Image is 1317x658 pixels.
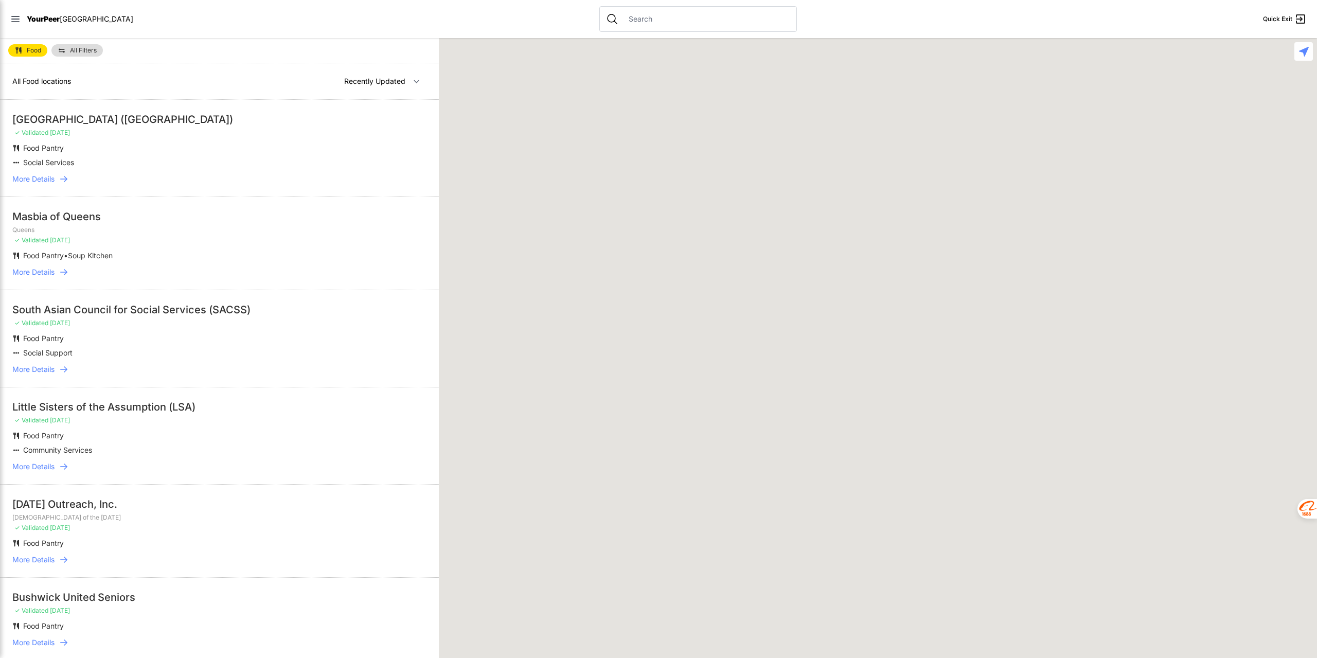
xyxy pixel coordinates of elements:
span: Social Support [23,348,73,357]
a: More Details [12,267,426,277]
span: Community Services [23,446,92,454]
span: More Details [12,364,55,375]
span: ✓ Validated [14,524,48,531]
span: All Filters [70,47,97,54]
a: YourPeer[GEOGRAPHIC_DATA] [27,16,133,22]
a: More Details [12,555,426,565]
span: ✓ Validated [14,129,48,136]
div: Little Sisters of the Assumption (LSA) [12,400,426,414]
a: Food [8,44,47,57]
span: Food Pantry [23,539,64,547]
span: ✓ Validated [14,607,48,614]
span: Food Pantry [23,251,64,260]
span: [DATE] [50,416,70,424]
p: [DEMOGRAPHIC_DATA] of the [DATE] [12,513,426,522]
span: • [64,251,68,260]
a: More Details [12,461,426,472]
div: Bushwick United Seniors [12,590,426,604]
a: More Details [12,637,426,648]
span: More Details [12,461,55,472]
div: South Asian Council for Social Services (SACSS) [12,303,426,317]
span: ✓ Validated [14,319,48,327]
span: ✓ Validated [14,236,48,244]
span: More Details [12,267,55,277]
a: All Filters [51,44,103,57]
div: [GEOGRAPHIC_DATA] ([GEOGRAPHIC_DATA]) [12,112,426,127]
input: Search [622,14,790,24]
span: YourPeer [27,14,60,23]
span: More Details [12,637,55,648]
div: Masbia of Queens [12,209,426,224]
span: Soup Kitchen [68,251,113,260]
span: [GEOGRAPHIC_DATA] [60,14,133,23]
span: Social Services [23,158,74,167]
span: Food Pantry [23,334,64,343]
span: More Details [12,555,55,565]
span: [DATE] [50,607,70,614]
a: More Details [12,364,426,375]
span: Food Pantry [23,431,64,440]
p: Queens [12,226,426,234]
span: ✓ Validated [14,416,48,424]
span: Food [27,47,41,54]
span: All Food locations [12,77,71,85]
span: [DATE] [50,319,70,327]
span: [DATE] [50,129,70,136]
a: Quick Exit [1263,13,1307,25]
div: [DATE] Outreach, Inc. [12,497,426,511]
span: Quick Exit [1263,15,1292,23]
span: [DATE] [50,524,70,531]
span: Food Pantry [23,621,64,630]
a: More Details [12,174,426,184]
span: [DATE] [50,236,70,244]
span: Food Pantry [23,144,64,152]
span: More Details [12,174,55,184]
